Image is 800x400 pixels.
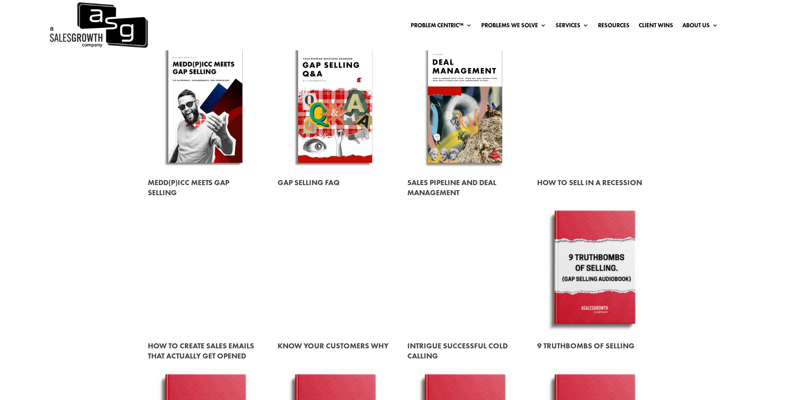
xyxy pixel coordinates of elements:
a: Problems We Solve [481,22,546,31]
a: Client Wins [639,22,673,31]
a: Resources [598,22,630,31]
a: Services [556,22,589,31]
a: Problem Centric™ [411,22,472,31]
a: About Us [682,22,718,31]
